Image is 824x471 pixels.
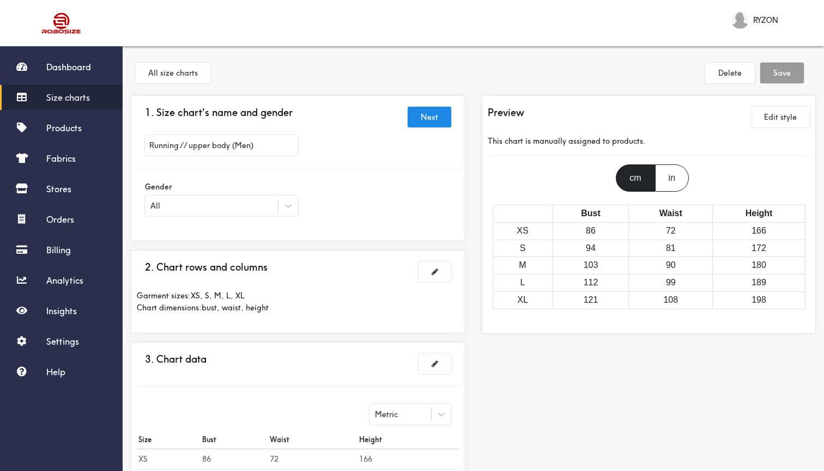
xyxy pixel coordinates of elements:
div: Metric [375,408,398,420]
b: XS [138,454,148,464]
button: Edit style [751,107,810,127]
span: Dashboard [46,62,91,72]
div: in [655,164,689,192]
td: 81 [629,240,713,257]
span: Settings [46,336,79,347]
span: Products [46,123,82,133]
th: Size [137,430,201,449]
div: Garment sizes: XS, S, M, L, XL Chart dimensions: bust, waist, height [137,282,459,322]
img: Robosize [21,8,102,38]
span: Stores [46,183,71,194]
td: 121 [553,291,629,309]
th: Bust [201,430,269,449]
span: Orders [46,214,74,225]
th: Waist [629,205,713,222]
td: 103 [553,257,629,274]
td: 86 [201,449,269,469]
button: All size charts [135,63,211,83]
div: All [150,200,160,212]
span: Analytics [46,275,83,286]
th: Height [358,430,459,449]
h3: 3. Chart data [145,353,207,365]
td: S [493,240,553,257]
h3: Preview [488,107,524,119]
span: Insights [46,305,77,316]
td: 166 [713,222,805,240]
td: 189 [713,274,805,292]
img: RYZON [731,11,749,29]
td: XS [493,222,553,240]
td: 180 [713,257,805,274]
td: 86 [553,222,629,240]
td: 172 [713,240,805,257]
td: L [493,274,553,292]
td: 72 [629,222,713,240]
td: 112 [553,274,629,292]
td: 94 [553,240,629,257]
span: Fabrics [46,153,76,164]
th: Height [713,205,805,222]
h3: 1. Size chart's name and gender [145,107,293,119]
td: 99 [629,274,713,292]
td: 166 [358,449,459,469]
td: 198 [713,291,805,309]
span: RYZON [753,14,778,26]
label: Gender [145,178,298,195]
span: Help [46,366,65,377]
div: This chart is manually assigned to products. [488,127,810,156]
button: Next [408,107,451,127]
td: M [493,257,553,274]
div: cm [616,164,655,192]
span: Billing [46,244,71,255]
td: 108 [629,291,713,309]
th: Waist [268,430,357,449]
td: 90 [629,257,713,274]
button: Save [760,63,804,83]
span: Size charts [46,92,90,103]
td: XL [493,291,553,309]
h3: 2. Chart rows and columns [145,261,268,273]
td: 72 [268,449,357,469]
button: Delete [705,63,755,83]
th: Bust [553,205,629,222]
